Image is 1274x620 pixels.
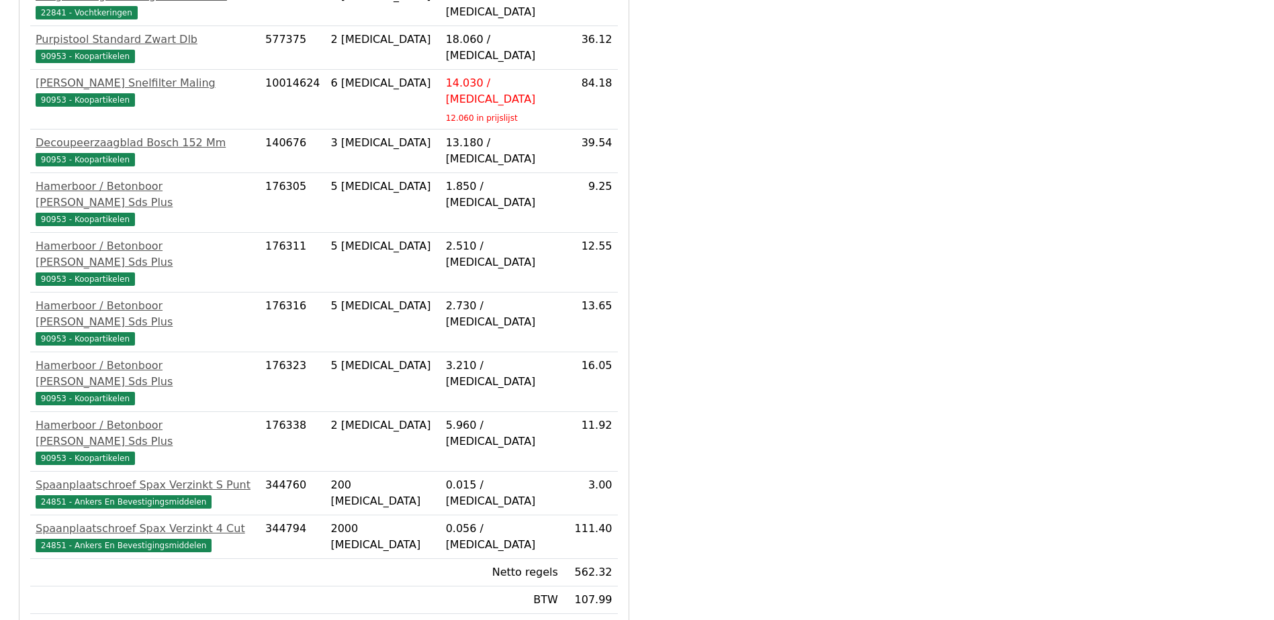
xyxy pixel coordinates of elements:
div: 2000 [MEDICAL_DATA] [330,521,435,553]
td: 10014624 [260,70,325,130]
div: 13.180 / [MEDICAL_DATA] [446,135,558,167]
div: Purpistool Standard Zwart Dlb [36,32,255,48]
td: 344794 [260,515,325,559]
span: 90953 - Koopartikelen [36,272,135,286]
span: 90953 - Koopartikelen [36,452,135,465]
td: 9.25 [563,173,618,233]
td: 12.55 [563,233,618,293]
td: 16.05 [563,352,618,412]
a: Purpistool Standard Zwart Dlb90953 - Koopartikelen [36,32,255,64]
a: Hamerboor / Betonboor [PERSON_NAME] Sds Plus90953 - Koopartikelen [36,358,255,406]
sub: 12.060 in prijslijst [446,113,518,123]
span: 22841 - Vochtkeringen [36,6,138,19]
span: 24851 - Ankers En Bevestigingsmiddelen [36,539,212,552]
div: 2.510 / [MEDICAL_DATA] [446,238,558,270]
a: Hamerboor / Betonboor [PERSON_NAME] Sds Plus90953 - Koopartikelen [36,417,255,466]
span: 90953 - Koopartikelen [36,332,135,346]
span: 90953 - Koopartikelen [36,153,135,166]
a: Spaanplaatschroef Spax Verzinkt 4 Cut24851 - Ankers En Bevestigingsmiddelen [36,521,255,553]
a: Hamerboor / Betonboor [PERSON_NAME] Sds Plus90953 - Koopartikelen [36,178,255,227]
a: Spaanplaatschroef Spax Verzinkt S Punt24851 - Ankers En Bevestigingsmiddelen [36,477,255,509]
div: 5.960 / [MEDICAL_DATA] [446,417,558,450]
td: 176316 [260,293,325,352]
div: 6 [MEDICAL_DATA] [330,75,435,91]
a: Hamerboor / Betonboor [PERSON_NAME] Sds Plus90953 - Koopartikelen [36,238,255,287]
div: 5 [MEDICAL_DATA] [330,358,435,374]
a: Hamerboor / Betonboor [PERSON_NAME] Sds Plus90953 - Koopartikelen [36,298,255,346]
div: Hamerboor / Betonboor [PERSON_NAME] Sds Plus [36,298,255,330]
div: Decoupeerzaagblad Bosch 152 Mm [36,135,255,151]
a: [PERSON_NAME] Snelfilter Maling90953 - Koopartikelen [36,75,255,107]
div: 0.015 / [MEDICAL_DATA] [446,477,558,509]
td: Netto regels [441,559,563,586]
div: Hamerboor / Betonboor [PERSON_NAME] Sds Plus [36,238,255,270]
a: Decoupeerzaagblad Bosch 152 Mm90953 - Koopartikelen [36,135,255,167]
td: 3.00 [563,472,618,515]
span: 90953 - Koopartikelen [36,50,135,63]
td: 577375 [260,26,325,70]
div: 14.030 / [MEDICAL_DATA] [446,75,558,107]
td: BTW [441,586,563,614]
span: 24851 - Ankers En Bevestigingsmiddelen [36,495,212,509]
div: [PERSON_NAME] Snelfilter Maling [36,75,255,91]
td: 11.92 [563,412,618,472]
div: Hamerboor / Betonboor [PERSON_NAME] Sds Plus [36,358,255,390]
div: 200 [MEDICAL_DATA] [330,477,435,509]
td: 562.32 [563,559,618,586]
div: 3 [MEDICAL_DATA] [330,135,435,151]
div: 1.850 / [MEDICAL_DATA] [446,178,558,211]
div: 0.056 / [MEDICAL_DATA] [446,521,558,553]
td: 176323 [260,352,325,412]
div: 2.730 / [MEDICAL_DATA] [446,298,558,330]
div: 3.210 / [MEDICAL_DATA] [446,358,558,390]
td: 107.99 [563,586,618,614]
td: 36.12 [563,26,618,70]
div: 2 [MEDICAL_DATA] [330,32,435,48]
span: 90953 - Koopartikelen [36,93,135,107]
td: 13.65 [563,293,618,352]
td: 344760 [260,472,325,515]
td: 111.40 [563,515,618,559]
div: 2 [MEDICAL_DATA] [330,417,435,433]
div: 5 [MEDICAL_DATA] [330,298,435,314]
span: 90953 - Koopartikelen [36,213,135,226]
div: 5 [MEDICAL_DATA] [330,238,435,254]
div: Hamerboor / Betonboor [PERSON_NAME] Sds Plus [36,417,255,450]
td: 39.54 [563,130,618,173]
div: 18.060 / [MEDICAL_DATA] [446,32,558,64]
td: 140676 [260,130,325,173]
td: 176338 [260,412,325,472]
div: Spaanplaatschroef Spax Verzinkt 4 Cut [36,521,255,537]
div: Spaanplaatschroef Spax Verzinkt S Punt [36,477,255,493]
td: 84.18 [563,70,618,130]
td: 176305 [260,173,325,233]
div: 5 [MEDICAL_DATA] [330,178,435,195]
div: Hamerboor / Betonboor [PERSON_NAME] Sds Plus [36,178,255,211]
td: 176311 [260,233,325,293]
span: 90953 - Koopartikelen [36,392,135,405]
